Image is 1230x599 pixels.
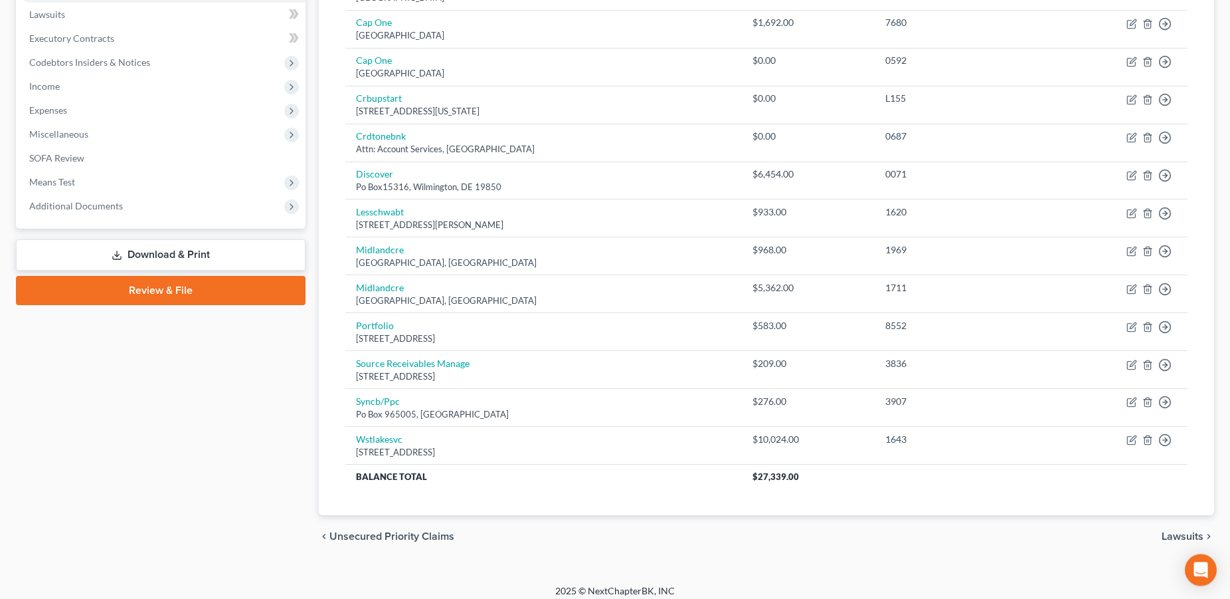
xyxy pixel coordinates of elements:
[752,16,864,29] div: $1,692.00
[885,281,1036,295] div: 1711
[19,27,306,51] a: Executory Contracts
[356,408,731,421] div: Po Box 965005, [GEOGRAPHIC_DATA]
[752,281,864,295] div: $5,362.00
[319,531,454,542] button: chevron_left Unsecured Priority Claims
[885,168,1036,181] div: 0071
[752,168,864,181] div: $6,454.00
[752,130,864,143] div: $0.00
[752,205,864,219] div: $933.00
[1185,554,1217,586] div: Open Intercom Messenger
[356,358,470,369] a: Source Receivables Manage
[752,54,864,67] div: $0.00
[356,332,731,345] div: [STREET_ADDRESS]
[1162,531,1214,542] button: Lawsuits chevron_right
[885,205,1036,219] div: 1620
[752,319,864,332] div: $583.00
[16,239,306,271] a: Download & Print
[29,57,150,68] span: Codebtors Insiders & Notices
[356,433,402,445] a: Wstlakesvc
[19,3,306,27] a: Lawsuits
[885,16,1036,29] div: 7680
[752,92,864,105] div: $0.00
[319,531,329,542] i: chevron_left
[1203,531,1214,542] i: chevron_right
[356,92,402,104] a: Crbupstart
[356,105,731,118] div: [STREET_ADDRESS][US_STATE]
[752,433,864,446] div: $10,024.00
[356,244,404,255] a: Midlandcre
[356,282,404,293] a: Midlandcre
[356,181,731,193] div: Po Box15316, Wilmington, DE 19850
[29,176,75,187] span: Means Test
[356,320,394,331] a: Portfolio
[16,276,306,305] a: Review & File
[885,319,1036,332] div: 8552
[1162,531,1203,542] span: Lawsuits
[356,168,393,180] a: Discover
[29,33,114,44] span: Executory Contracts
[885,130,1036,143] div: 0687
[885,433,1036,446] div: 1643
[885,54,1036,67] div: 0592
[29,80,60,92] span: Income
[345,465,742,489] th: Balance Total
[752,357,864,370] div: $209.00
[356,206,404,217] a: Lesschwabt
[752,471,799,482] span: $27,339.00
[885,357,1036,370] div: 3836
[885,243,1036,257] div: 1969
[356,17,392,28] a: Cap One
[356,67,731,80] div: [GEOGRAPHIC_DATA]
[29,128,88,140] span: Miscellaneous
[329,531,454,542] span: Unsecured Priority Claims
[356,143,731,156] div: Attn: Account Services, [GEOGRAPHIC_DATA]
[752,243,864,257] div: $968.00
[356,130,406,142] a: Crdtonebnk
[356,257,731,269] div: [GEOGRAPHIC_DATA], [GEOGRAPHIC_DATA]
[752,395,864,408] div: $276.00
[356,396,400,407] a: Syncb/Ppc
[885,92,1036,105] div: L155
[356,29,731,42] div: [GEOGRAPHIC_DATA]
[356,370,731,383] div: [STREET_ADDRESS]
[29,9,65,20] span: Lawsuits
[19,146,306,170] a: SOFA Review
[29,200,123,211] span: Additional Documents
[356,446,731,459] div: [STREET_ADDRESS]
[356,55,392,66] a: Cap One
[356,295,731,307] div: [GEOGRAPHIC_DATA], [GEOGRAPHIC_DATA]
[29,152,84,164] span: SOFA Review
[29,104,67,116] span: Expenses
[356,219,731,231] div: [STREET_ADDRESS][PERSON_NAME]
[885,395,1036,408] div: 3907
